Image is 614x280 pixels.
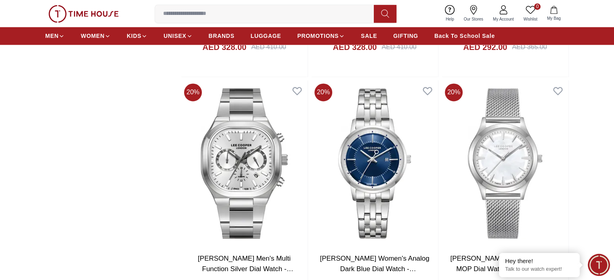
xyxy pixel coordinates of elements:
[520,16,541,22] span: Wishlist
[442,16,457,22] span: Help
[434,32,495,40] span: Back To School Sale
[534,3,541,10] span: 0
[588,254,610,276] div: Chat Widget
[519,3,542,24] a: 0Wishlist
[45,32,59,40] span: MEN
[393,29,418,43] a: GIFTING
[45,29,65,43] a: MEN
[181,80,308,247] img: Lee Cooper Men's Multi Function Silver Dial Watch - LC08169.330
[361,29,377,43] a: SALE
[127,32,141,40] span: KIDS
[297,32,339,40] span: PROMOTIONS
[490,16,517,22] span: My Account
[184,83,202,101] span: 20 %
[512,42,547,52] div: AED 365.00
[251,29,281,43] a: LUGGAGE
[505,257,574,265] div: Hey there!
[463,41,507,53] h4: AED 292.00
[202,41,246,53] h4: AED 328.00
[163,32,186,40] span: UNISEX
[297,29,345,43] a: PROMOTIONS
[311,80,438,247] img: Lee Cooper Women's Analog Dark Blue Dial Watch - LC08165.390
[163,29,192,43] a: UNISEX
[209,32,235,40] span: BRANDS
[361,32,377,40] span: SALE
[442,80,568,247] img: Lee Cooper Women's Analog MOP Dial Watch - LC08156.320
[314,83,332,101] span: 20 %
[542,4,566,23] button: My Bag
[393,32,418,40] span: GIFTING
[544,15,564,21] span: My Bag
[251,42,286,52] div: AED 410.00
[450,254,560,272] a: [PERSON_NAME] Women's Analog MOP Dial Watch - LC08156.320
[127,29,147,43] a: KIDS
[381,42,416,52] div: AED 410.00
[459,3,488,24] a: Our Stores
[445,83,463,101] span: 20 %
[461,16,486,22] span: Our Stores
[333,41,377,53] h4: AED 328.00
[81,32,105,40] span: WOMEN
[209,29,235,43] a: BRANDS
[81,29,111,43] a: WOMEN
[434,29,495,43] a: Back To School Sale
[48,5,119,23] img: ...
[505,266,574,273] p: Talk to our watch expert!
[251,32,281,40] span: LUGGAGE
[441,3,459,24] a: Help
